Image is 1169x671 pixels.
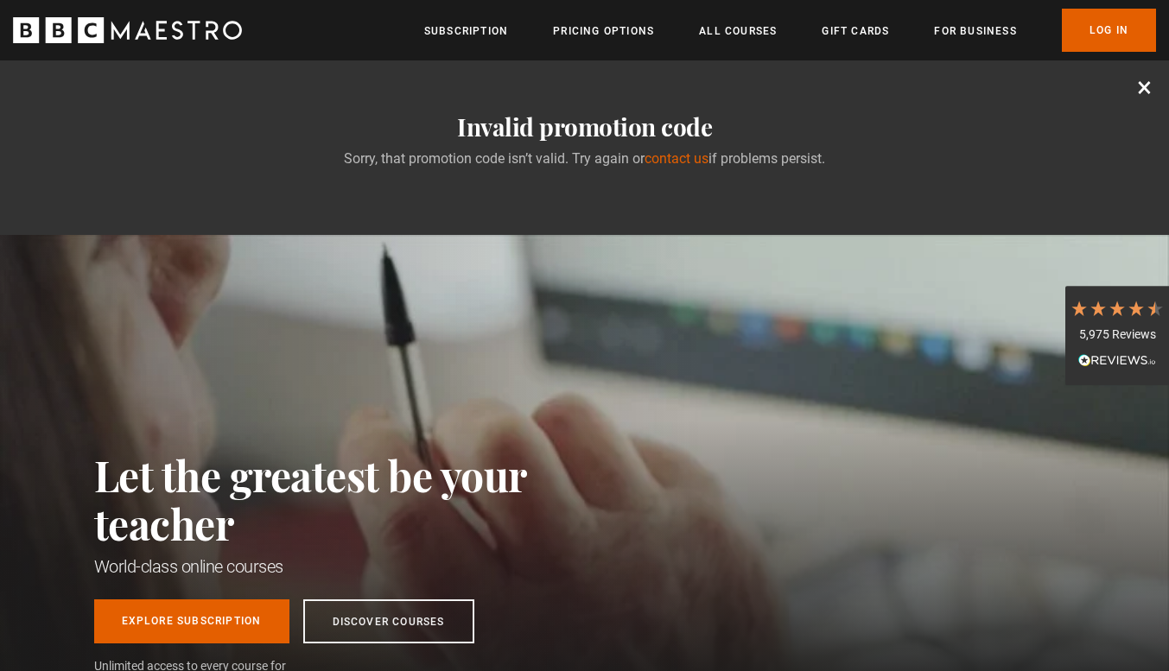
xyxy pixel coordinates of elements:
[1070,299,1165,318] div: 4.7 Stars
[1070,326,1165,344] div: 5,975 Reviews
[94,554,604,579] h1: World-class online courses
[13,17,242,43] svg: BBC Maestro
[1062,9,1156,52] a: Log In
[424,9,1156,52] nav: Primary
[553,22,654,40] a: Pricing Options
[424,22,508,40] a: Subscription
[52,112,1117,142] h3: Invalid promotion code
[822,22,889,40] a: Gift Cards
[699,22,777,40] a: All Courses
[645,150,708,167] a: contact us
[94,451,604,548] h2: Let the greatest be your teacher
[1065,286,1169,386] div: 5,975 ReviewsRead All Reviews
[52,149,1117,169] p: Sorry, that promotion code isn’t valid. Try again or if problems persist.
[1070,351,1165,372] div: Read All Reviews
[1120,60,1169,114] button: ×
[1078,354,1156,366] img: REVIEWS.io
[934,22,1016,40] a: For business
